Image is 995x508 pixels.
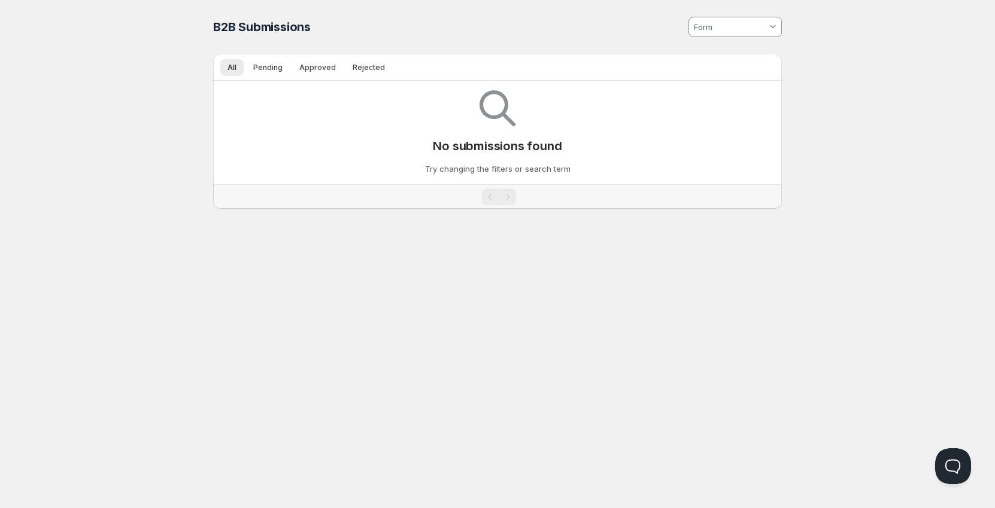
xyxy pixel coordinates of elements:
[299,63,336,72] span: Approved
[480,90,515,126] img: Empty search results
[227,63,236,72] span: All
[353,63,385,72] span: Rejected
[935,448,971,484] iframe: Help Scout Beacon - Open
[253,63,283,72] span: Pending
[213,184,782,209] nav: Pagination
[213,20,311,34] span: B2B Submissions
[692,17,767,36] input: Form
[433,139,562,153] p: No submissions found
[425,163,571,175] p: Try changing the filters or search term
